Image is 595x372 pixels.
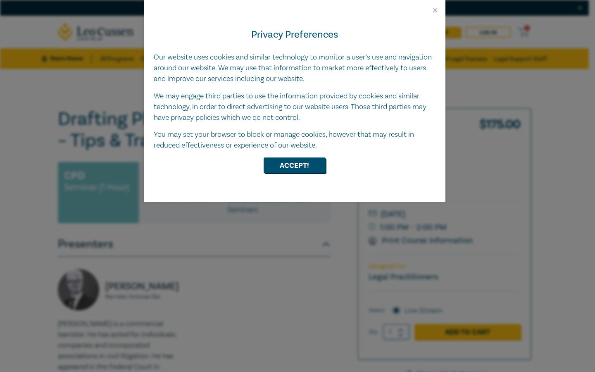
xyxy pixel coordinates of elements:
[431,7,439,14] button: Close
[154,52,436,84] p: Our website uses cookies and similar technology to monitor a user’s use and navigation around our...
[154,91,436,123] p: We may engage third parties to use the information provided by cookies and similar technology, in...
[154,129,436,151] p: You may set your browser to block or manage cookies, however that may result in reduced effective...
[154,27,436,42] h4: Privacy Preferences
[264,157,326,173] button: Accept!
